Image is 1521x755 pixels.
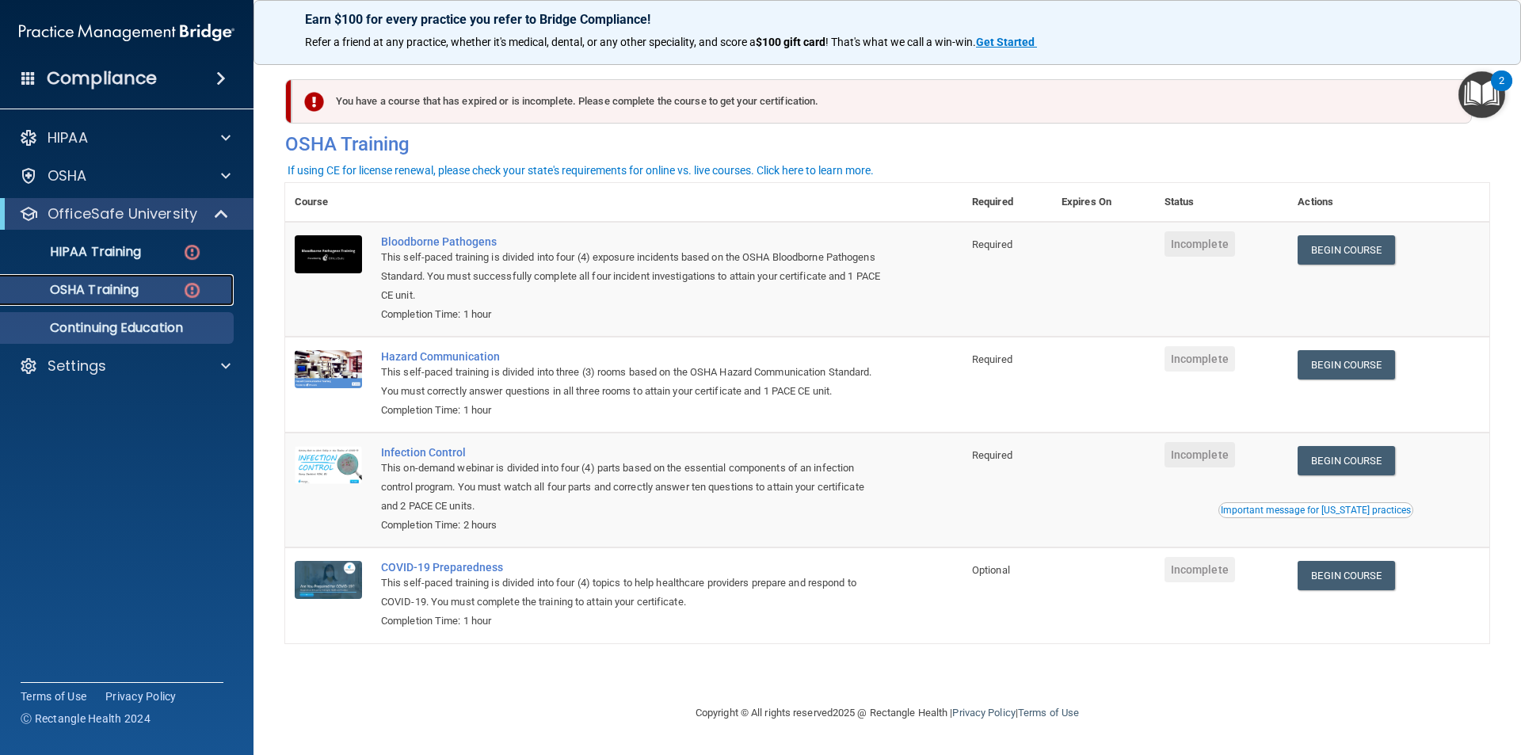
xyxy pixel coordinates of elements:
[48,128,88,147] p: HIPAA
[48,166,87,185] p: OSHA
[292,79,1472,124] div: You have a course that has expired or is incomplete. Please complete the course to get your certi...
[972,564,1010,576] span: Optional
[1165,231,1235,257] span: Incomplete
[972,449,1012,461] span: Required
[21,711,151,726] span: Ⓒ Rectangle Health 2024
[10,320,227,336] p: Continuing Education
[305,12,1470,27] p: Earn $100 for every practice you refer to Bridge Compliance!
[1298,235,1394,265] a: Begin Course
[381,612,883,631] div: Completion Time: 1 hour
[1499,81,1504,101] div: 2
[1221,505,1411,515] div: Important message for [US_STATE] practices
[10,244,141,260] p: HIPAA Training
[825,36,976,48] span: ! That's what we call a win-win.
[381,248,883,305] div: This self-paced training is divided into four (4) exposure incidents based on the OSHA Bloodborne...
[963,183,1052,222] th: Required
[976,36,1037,48] a: Get Started
[1052,183,1155,222] th: Expires On
[1288,183,1489,222] th: Actions
[1165,346,1235,372] span: Incomplete
[288,165,874,176] div: If using CE for license renewal, please check your state's requirements for online vs. live cours...
[1165,557,1235,582] span: Incomplete
[285,162,876,178] button: If using CE for license renewal, please check your state's requirements for online vs. live cours...
[1165,442,1235,467] span: Incomplete
[1298,561,1394,590] a: Begin Course
[19,357,231,376] a: Settings
[972,353,1012,365] span: Required
[598,688,1176,738] div: Copyright © All rights reserved 2025 @ Rectangle Health | |
[1155,183,1289,222] th: Status
[1218,502,1413,518] button: Read this if you are a dental practitioner in the state of CA
[182,242,202,262] img: danger-circle.6113f641.png
[1298,350,1394,379] a: Begin Course
[381,363,883,401] div: This self-paced training is divided into three (3) rooms based on the OSHA Hazard Communication S...
[972,238,1012,250] span: Required
[381,446,883,459] a: Infection Control
[48,204,197,223] p: OfficeSafe University
[10,282,139,298] p: OSHA Training
[952,707,1015,719] a: Privacy Policy
[21,688,86,704] a: Terms of Use
[381,305,883,324] div: Completion Time: 1 hour
[381,459,883,516] div: This on-demand webinar is divided into four (4) parts based on the essential components of an inf...
[381,574,883,612] div: This self-paced training is divided into four (4) topics to help healthcare providers prepare and...
[381,401,883,420] div: Completion Time: 1 hour
[1298,446,1394,475] a: Begin Course
[285,133,1489,155] h4: OSHA Training
[381,350,883,363] a: Hazard Communication
[182,280,202,300] img: danger-circle.6113f641.png
[381,561,883,574] a: COVID-19 Preparedness
[381,235,883,248] a: Bloodborne Pathogens
[48,357,106,376] p: Settings
[105,688,177,704] a: Privacy Policy
[381,516,883,535] div: Completion Time: 2 hours
[1458,71,1505,118] button: Open Resource Center, 2 new notifications
[756,36,825,48] strong: $100 gift card
[304,92,324,112] img: exclamation-circle-solid-danger.72ef9ffc.png
[19,166,231,185] a: OSHA
[976,36,1035,48] strong: Get Started
[305,36,756,48] span: Refer a friend at any practice, whether it's medical, dental, or any other speciality, and score a
[1018,707,1079,719] a: Terms of Use
[19,17,234,48] img: PMB logo
[19,128,231,147] a: HIPAA
[19,204,230,223] a: OfficeSafe University
[47,67,157,90] h4: Compliance
[285,183,372,222] th: Course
